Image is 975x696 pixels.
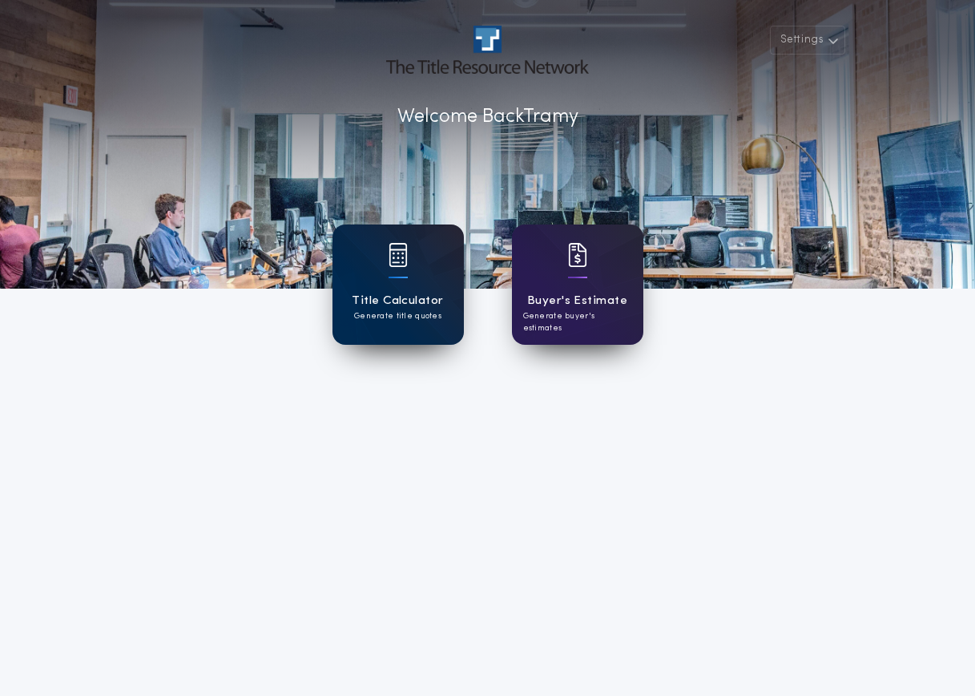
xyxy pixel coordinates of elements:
p: Generate title quotes [354,310,441,322]
p: Generate buyer's estimates [523,310,632,334]
a: card iconBuyer's EstimateGenerate buyer's estimates [512,225,643,345]
h1: Buyer's Estimate [527,292,627,310]
img: account-logo [386,26,588,74]
img: card icon [568,243,587,267]
button: Settings [770,26,845,55]
p: Welcome Back Tramy [397,103,578,132]
img: card icon [389,243,408,267]
h1: Title Calculator [352,292,443,310]
a: card iconTitle CalculatorGenerate title quotes [332,225,464,345]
